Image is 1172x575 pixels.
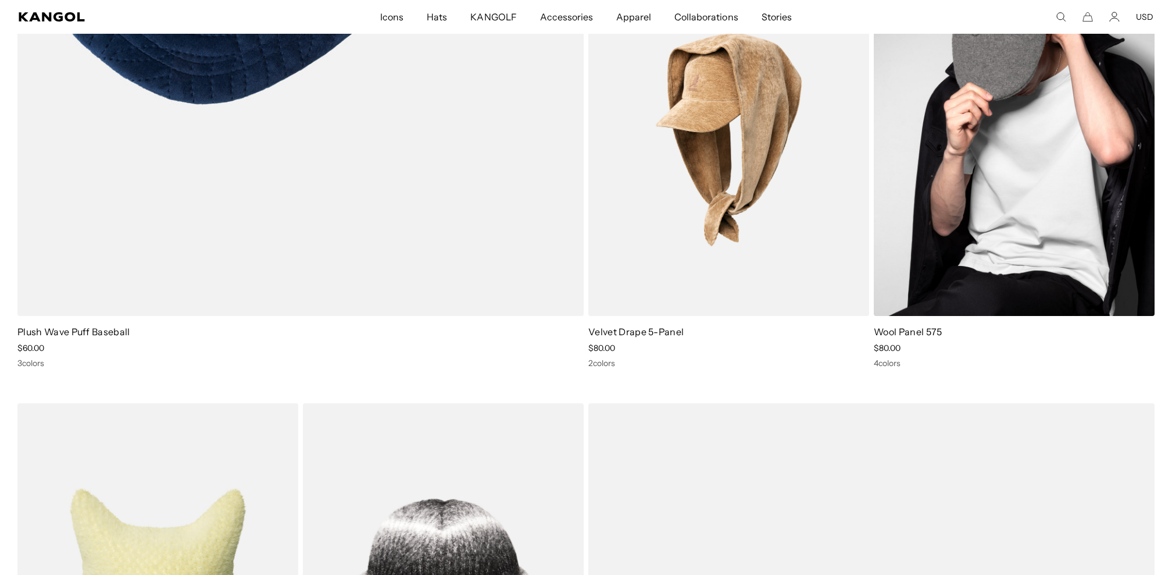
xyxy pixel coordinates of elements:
button: Cart [1082,12,1093,22]
a: Wool Panel 575 [874,326,942,338]
a: Velvet Drape 5-Panel [588,326,684,338]
span: $60.00 [17,343,44,353]
a: Kangol [19,12,252,22]
div: 2 colors [588,358,869,368]
div: 4 colors [874,358,1155,368]
a: Account [1109,12,1120,22]
summary: Search here [1056,12,1066,22]
span: $80.00 [874,343,901,353]
span: $80.00 [588,343,615,353]
a: Plush Wave Puff Baseball [17,326,130,338]
div: 3 colors [17,358,584,368]
button: USD [1136,12,1153,22]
